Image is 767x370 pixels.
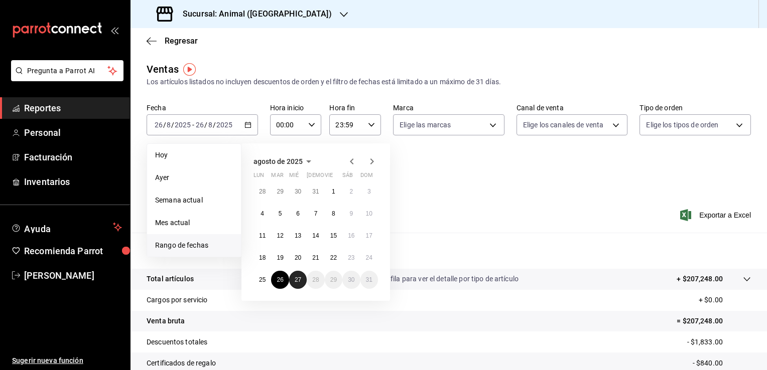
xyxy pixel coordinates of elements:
button: 29 de agosto de 2025 [325,271,342,289]
abbr: domingo [360,172,373,182]
button: 24 de agosto de 2025 [360,249,378,267]
p: = $207,248.00 [677,316,751,326]
button: 3 de agosto de 2025 [360,182,378,201]
button: 22 de agosto de 2025 [325,249,342,267]
button: 1 de agosto de 2025 [325,182,342,201]
abbr: 8 de agosto de 2025 [332,210,335,217]
span: Ayer [155,172,233,183]
abbr: viernes [325,172,333,182]
label: Hora fin [329,104,381,111]
p: + $0.00 [699,295,751,305]
abbr: 26 de agosto de 2025 [277,276,283,283]
span: Elige las marcas [400,120,451,130]
div: Ventas [147,62,179,77]
button: 21 de agosto de 2025 [307,249,324,267]
label: Tipo de orden [640,104,751,111]
button: 29 de julio de 2025 [271,182,289,201]
abbr: 24 de agosto de 2025 [366,254,372,261]
input: -- [208,121,213,129]
span: / [163,121,166,129]
abbr: 30 de julio de 2025 [295,188,301,195]
p: + $207,248.00 [677,274,723,284]
abbr: 22 de agosto de 2025 [330,254,337,261]
abbr: 19 de agosto de 2025 [277,254,283,261]
span: / [213,121,216,129]
button: 11 de agosto de 2025 [253,227,271,245]
span: Pregunta a Parrot AI [27,66,108,76]
span: Ayuda [24,221,109,233]
span: Regresar [165,36,198,46]
button: 6 de agosto de 2025 [289,205,307,223]
p: Descuentos totales [147,337,207,347]
p: Total artículos [147,274,194,284]
span: Inventarios [24,175,122,189]
button: 30 de agosto de 2025 [342,271,360,289]
button: 13 de agosto de 2025 [289,227,307,245]
abbr: lunes [253,172,264,182]
span: agosto de 2025 [253,157,303,165]
button: 9 de agosto de 2025 [342,205,360,223]
abbr: 14 de agosto de 2025 [312,232,319,239]
abbr: 31 de agosto de 2025 [366,276,372,283]
abbr: 4 de agosto de 2025 [261,210,264,217]
a: Pregunta a Parrot AI [7,73,123,83]
button: 25 de agosto de 2025 [253,271,271,289]
abbr: 9 de agosto de 2025 [349,210,353,217]
span: Rango de fechas [155,240,233,251]
abbr: 3 de agosto de 2025 [367,188,371,195]
button: 28 de julio de 2025 [253,182,271,201]
button: Exportar a Excel [682,209,751,221]
button: 12 de agosto de 2025 [271,227,289,245]
abbr: 10 de agosto de 2025 [366,210,372,217]
abbr: 6 de agosto de 2025 [296,210,300,217]
span: Elige los tipos de orden [646,120,718,130]
abbr: 11 de agosto de 2025 [259,232,266,239]
abbr: 17 de agosto de 2025 [366,232,372,239]
abbr: 16 de agosto de 2025 [348,232,354,239]
abbr: 28 de agosto de 2025 [312,276,319,283]
button: 16 de agosto de 2025 [342,227,360,245]
abbr: 29 de julio de 2025 [277,188,283,195]
img: Tooltip marker [183,63,196,76]
p: - $840.00 [693,358,751,368]
span: Mes actual [155,218,233,228]
label: Marca [393,104,504,111]
button: Pregunta a Parrot AI [11,60,123,81]
abbr: 27 de agosto de 2025 [295,276,301,283]
abbr: 23 de agosto de 2025 [348,254,354,261]
p: Da clic en la fila para ver el detalle por tipo de artículo [352,274,519,284]
button: 31 de agosto de 2025 [360,271,378,289]
button: 30 de julio de 2025 [289,182,307,201]
span: Elige los canales de venta [523,120,603,130]
button: agosto de 2025 [253,155,315,167]
p: - $1,833.00 [687,337,751,347]
button: 23 de agosto de 2025 [342,249,360,267]
span: / [204,121,207,129]
button: 17 de agosto de 2025 [360,227,378,245]
input: ---- [174,121,191,129]
abbr: 31 de julio de 2025 [312,188,319,195]
p: Venta bruta [147,316,185,326]
abbr: 25 de agosto de 2025 [259,276,266,283]
div: Los artículos listados no incluyen descuentos de orden y el filtro de fechas está limitado a un m... [147,77,751,87]
span: [PERSON_NAME] [24,269,122,282]
input: ---- [216,121,233,129]
span: - [192,121,194,129]
p: Cargos por servicio [147,295,208,305]
button: 15 de agosto de 2025 [325,227,342,245]
button: 5 de agosto de 2025 [271,205,289,223]
input: -- [166,121,171,129]
button: 31 de julio de 2025 [307,182,324,201]
abbr: 21 de agosto de 2025 [312,254,319,261]
h3: Sucursal: Animal ([GEOGRAPHIC_DATA]) [175,8,332,20]
abbr: 28 de julio de 2025 [259,188,266,195]
p: Certificados de regalo [147,358,216,368]
abbr: sábado [342,172,353,182]
abbr: 18 de agosto de 2025 [259,254,266,261]
abbr: 5 de agosto de 2025 [279,210,282,217]
abbr: 30 de agosto de 2025 [348,276,354,283]
abbr: jueves [307,172,366,182]
button: 28 de agosto de 2025 [307,271,324,289]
